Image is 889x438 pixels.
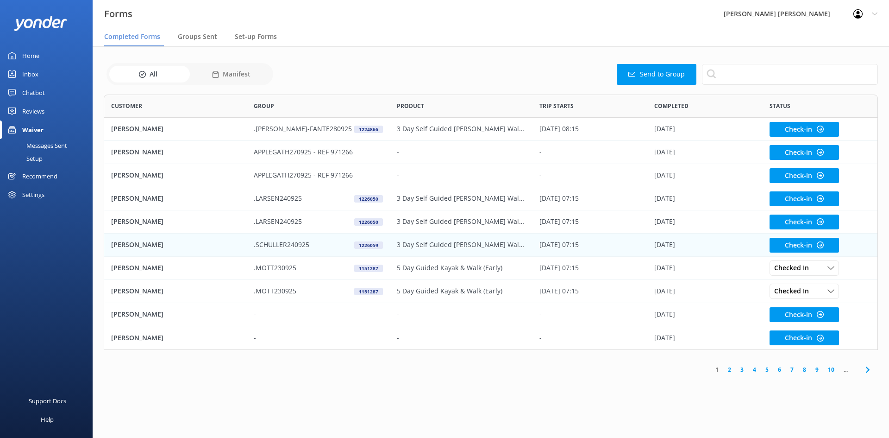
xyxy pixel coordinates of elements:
p: [PERSON_NAME] [111,170,163,180]
p: - [539,333,542,343]
div: 1226050 [354,218,383,226]
a: 5 [761,365,773,374]
button: Check-in [770,191,839,206]
div: Settings [22,185,44,204]
div: Chatbot [22,83,45,102]
span: Customer [111,102,142,110]
button: Check-in [770,168,839,183]
div: row [104,234,878,257]
p: .[PERSON_NAME]-FANTE280925 [254,124,352,134]
p: [DATE] [654,147,675,157]
p: [DATE] [654,170,675,180]
p: [DATE] [654,193,675,203]
p: 3 Day Self Guided [PERSON_NAME] Walk (Early) [397,216,526,227]
div: Reviews [22,102,44,121]
div: row [104,141,878,164]
a: 9 [811,365,823,374]
p: - [397,333,399,343]
button: Check-in [770,330,839,345]
button: Check-in [770,145,839,160]
p: - [539,147,542,157]
p: .LARSEN240925 [254,216,302,227]
p: [DATE] 07:15 [539,193,579,203]
p: [DATE] [654,333,675,343]
p: [DATE] [654,216,675,227]
p: [PERSON_NAME] [111,286,163,296]
span: Checked In [774,286,814,296]
p: .LARSEN240925 [254,193,302,203]
div: Setup [6,152,43,165]
span: Groups Sent [178,32,217,41]
p: .SCHULLER240925 [254,240,309,250]
a: 3 [736,365,748,374]
p: [DATE] 07:15 [539,216,579,227]
button: Send to Group [617,64,696,85]
a: Messages Sent [6,139,93,152]
p: 3 Day Self Guided [PERSON_NAME] Walk (Early) [397,193,526,203]
div: row [104,303,878,326]
p: - [539,170,542,180]
p: .MOTT230925 [254,286,296,296]
div: 1151287 [354,265,383,272]
p: 5 Day Guided Kayak & Walk (Early) [397,286,502,296]
p: .MOTT230925 [254,263,296,273]
p: APPLEGATH270925 - REF 971266 [254,147,353,157]
div: Support Docs [29,392,66,410]
p: [PERSON_NAME] [111,193,163,203]
span: Product [397,102,424,110]
p: 3 Day Self Guided [PERSON_NAME] Walk (Early) [397,240,526,250]
p: [PERSON_NAME] [111,309,163,319]
span: Status [770,102,790,110]
p: [PERSON_NAME] [111,147,163,157]
h3: Forms [104,6,132,21]
p: [DATE] [654,240,675,250]
div: Recommend [22,167,57,185]
p: - [539,309,542,319]
button: Check-in [770,307,839,322]
p: [DATE] [654,286,675,296]
div: Help [41,410,54,429]
p: 3 Day Self Guided [PERSON_NAME] Walk (Early) [397,124,526,134]
div: 1226050 [354,195,383,203]
span: Set-up Forms [235,32,277,41]
a: 4 [748,365,761,374]
div: row [104,187,878,210]
div: Inbox [22,65,38,83]
div: 1151287 [354,288,383,295]
a: Setup [6,152,93,165]
p: [DATE] 07:15 [539,263,579,273]
div: row [104,164,878,187]
div: grid [104,118,878,349]
span: Trip starts [539,102,574,110]
div: row [104,210,878,234]
span: ... [839,365,852,374]
button: Check-in [770,122,839,137]
p: - [254,333,256,343]
div: row [104,326,878,349]
a: 7 [786,365,798,374]
a: 10 [823,365,839,374]
p: - [397,170,399,180]
p: [DATE] [654,263,675,273]
p: [PERSON_NAME] [111,263,163,273]
p: [DATE] [654,309,675,319]
img: yonder-white-logo.png [14,16,67,31]
p: [PERSON_NAME] [111,333,163,343]
p: [PERSON_NAME] [111,216,163,227]
div: row [104,118,878,141]
a: 8 [798,365,811,374]
p: APPLEGATH270925 - REF 971266 [254,170,353,180]
a: 1 [711,365,723,374]
p: [DATE] 08:15 [539,124,579,134]
div: Home [22,46,39,65]
button: Check-in [770,238,839,253]
span: Completed Forms [104,32,160,41]
span: Completed [654,102,689,110]
div: Messages Sent [6,139,67,152]
a: 6 [773,365,786,374]
button: Check-in [770,215,839,229]
p: [DATE] [654,124,675,134]
p: [PERSON_NAME] [111,240,163,250]
div: Waiver [22,121,44,139]
span: Checked In [774,263,814,273]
